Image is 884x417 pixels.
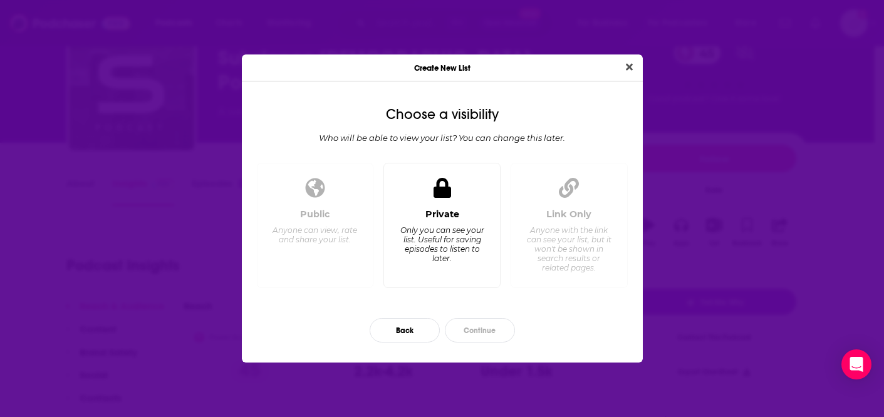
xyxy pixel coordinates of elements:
div: Private [425,209,459,220]
div: Choose a visibility [252,106,633,123]
div: Only you can see your list. Useful for saving episodes to listen to later. [399,225,485,263]
div: Who will be able to view your list? You can change this later. [252,133,633,143]
div: Link Only [546,209,591,220]
div: Public [300,209,330,220]
button: Continue [445,318,515,342]
button: Close [621,59,638,75]
button: Back [370,318,440,342]
div: Anyone can view, rate and share your list. [272,225,358,244]
div: Anyone with the link can see your list, but it won't be shown in search results or related pages. [526,225,611,272]
div: Create New List [242,54,643,81]
div: Open Intercom Messenger [841,349,871,379]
